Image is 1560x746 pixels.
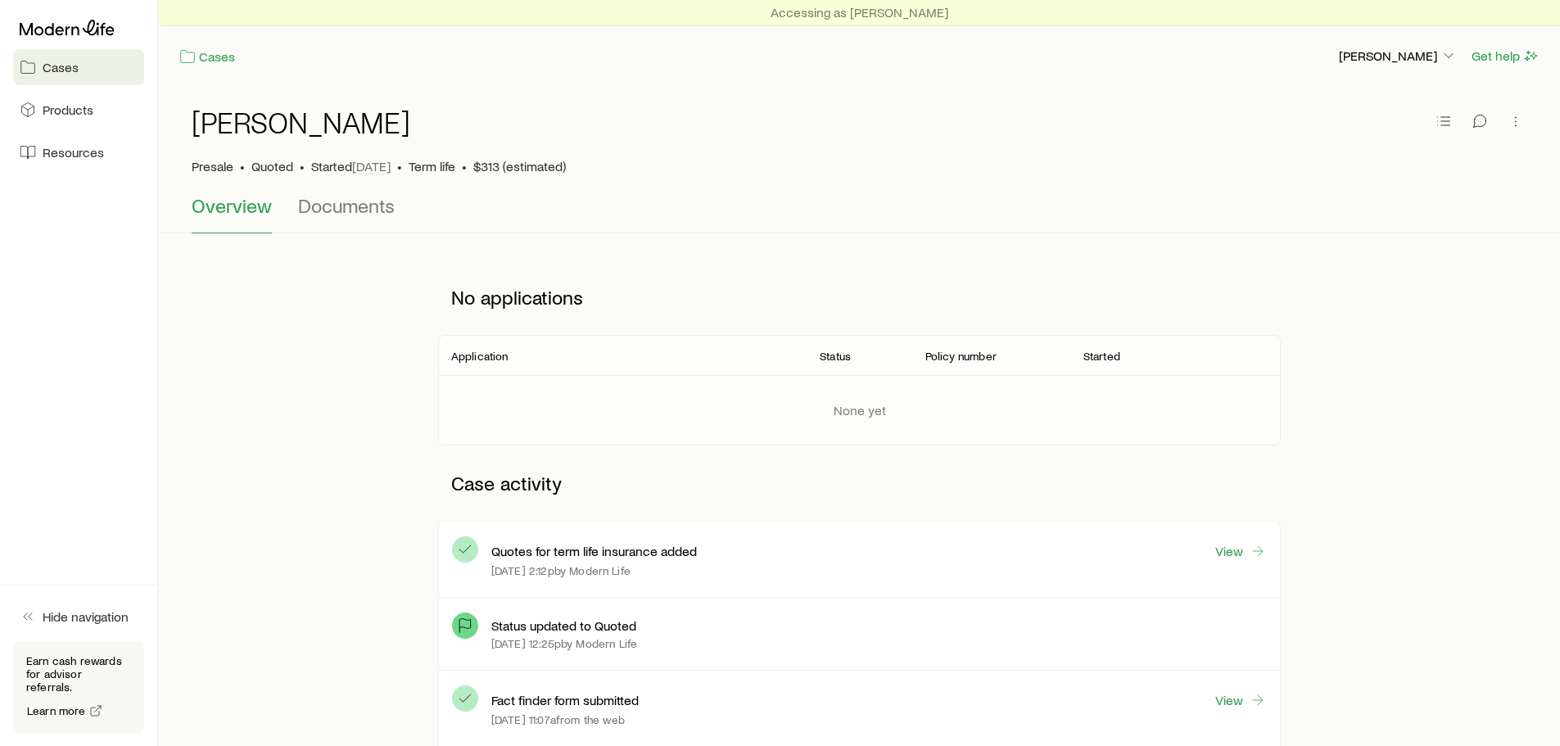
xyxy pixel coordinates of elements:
span: Products [43,102,93,118]
p: [DATE] 2:12p by Modern Life [491,564,631,577]
a: View [1214,691,1267,709]
h1: [PERSON_NAME] [192,106,410,138]
button: [PERSON_NAME] [1338,47,1458,66]
a: Resources [13,134,144,170]
button: Hide navigation [13,599,144,635]
span: Learn more [27,705,86,717]
span: $313 (estimated) [473,158,566,174]
p: None yet [834,402,886,418]
span: Resources [43,144,104,161]
a: Cases [13,49,144,85]
p: No applications [438,273,1281,322]
p: Earn cash rewards for advisor referrals. [26,654,131,694]
p: Case activity [438,459,1281,508]
span: Cases [43,59,79,75]
span: • [397,158,402,174]
button: Get help [1471,47,1540,66]
a: View [1214,542,1267,560]
span: • [300,158,305,174]
span: [DATE] [352,158,391,174]
p: [PERSON_NAME] [1339,47,1457,64]
span: Documents [298,194,395,217]
p: Accessing as [PERSON_NAME] [771,4,948,20]
p: Status updated to Quoted [491,617,636,634]
a: Cases [179,47,236,66]
span: • [240,158,245,174]
a: Products [13,92,144,128]
p: Status [820,350,851,363]
p: Fact finder form submitted [491,692,639,708]
span: Hide navigation [43,608,129,625]
p: Quotes for term life insurance added [491,543,697,559]
span: Overview [192,194,272,217]
div: Case details tabs [192,194,1527,233]
p: Started [1083,350,1120,363]
span: Term life [409,158,455,174]
p: [DATE] 11:07a from the web [491,713,625,726]
p: [DATE] 12:25p by Modern Life [491,637,637,650]
span: Quoted [251,158,293,174]
p: Started [311,158,391,174]
span: • [462,158,467,174]
div: Earn cash rewards for advisor referrals.Learn more [13,641,144,733]
p: Presale [192,158,233,174]
p: Policy number [925,350,997,363]
p: Application [451,350,509,363]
